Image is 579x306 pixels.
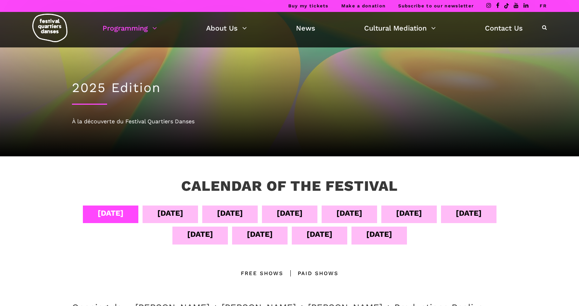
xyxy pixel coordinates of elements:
div: [DATE] [157,207,183,219]
div: [DATE] [277,207,303,219]
a: Contact Us [485,22,523,34]
div: [DATE] [456,207,482,219]
a: About Us [206,22,247,34]
img: logo-fqd-med [32,14,67,42]
a: Programming [103,22,157,34]
div: À la découverte du Festival Quartiers Danses [72,117,507,126]
div: [DATE] [217,207,243,219]
div: [DATE] [396,207,422,219]
div: [DATE] [247,228,273,240]
div: [DATE] [336,207,362,219]
div: [DATE] [98,207,124,219]
a: Cultural Mediation [364,22,436,34]
h1: 2025 Edition [72,80,507,96]
div: Free Shows [241,269,283,278]
a: Buy my tickets [288,3,329,8]
div: [DATE] [187,228,213,240]
a: News [296,22,315,34]
h3: Calendar of the Festival [181,177,398,195]
div: [DATE] [307,228,333,240]
div: [DATE] [366,228,392,240]
a: Subscribe to our newsletter [398,3,474,8]
div: Paid shows [283,269,338,278]
a: Make a donation [341,3,386,8]
a: FR [540,3,547,8]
